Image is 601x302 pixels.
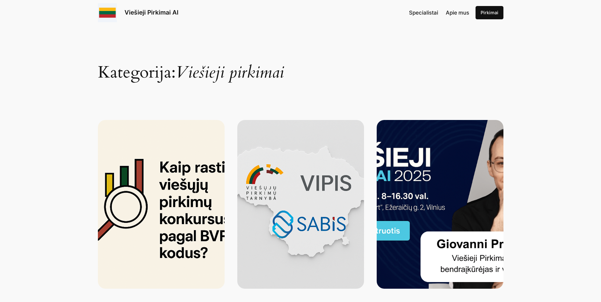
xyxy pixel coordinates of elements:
[409,9,438,16] span: Specialistai
[446,9,469,16] span: Apie mus
[125,9,178,16] a: Viešieji Pirkimai AI
[98,31,503,81] h1: Kategorija:
[98,3,117,22] img: Viešieji pirkimai logo
[476,6,503,19] a: Pirkimai
[409,9,469,17] nav: Navigation
[377,120,503,289] img: Giovanni Proietta dalyvaus Verslo žinių viešųjų pirkimų konferencijoje
[237,120,364,289] img: VIPIS, CVP IS, SABIS: Kuo Skiriasi ir Kada Kurią Sistemą Naudoti?
[98,120,225,289] img: Kaip rasti viešųjų pirkimų konkursus pagal BVPŽ kodus?
[446,9,469,17] a: Apie mus
[409,9,438,17] a: Specialistai
[176,61,284,84] span: Viešieji pirkimai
